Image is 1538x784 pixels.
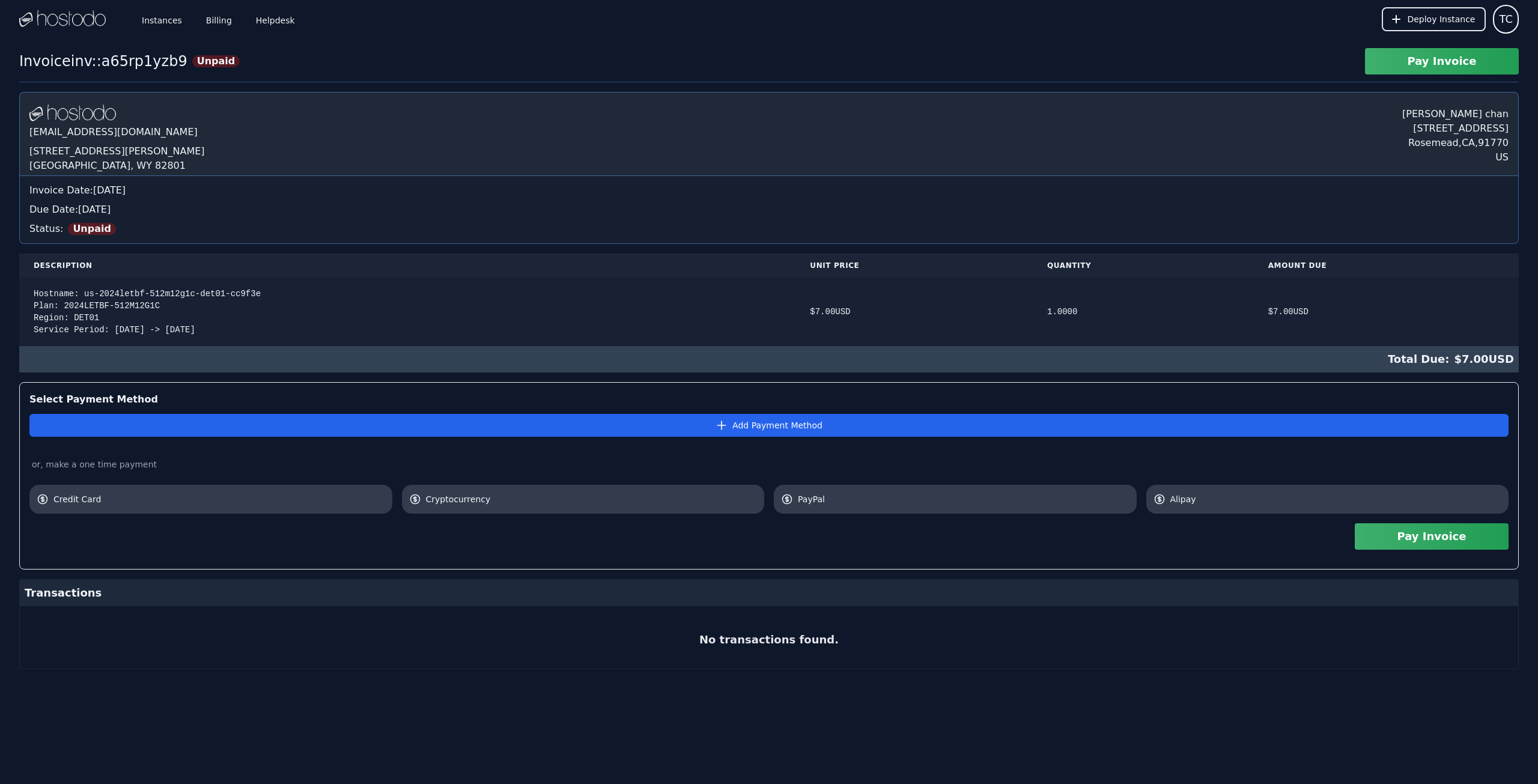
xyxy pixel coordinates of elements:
button: User menu [1493,5,1519,34]
div: Invoice inv::a65rp1yzb9 [19,52,187,71]
span: Total Due: [1388,351,1454,368]
th: Description [19,254,795,278]
div: Due Date: [DATE] [29,202,1509,217]
div: [PERSON_NAME] chan [1402,102,1509,121]
h2: No transactions found. [699,631,839,648]
button: Add Payment Method [29,414,1509,437]
img: Logo [29,105,116,123]
span: TC [1499,11,1513,28]
span: Unpaid [68,223,116,235]
th: Amount Due [1254,254,1519,278]
img: Logo [19,10,106,28]
div: [EMAIL_ADDRESS][DOMAIN_NAME] [29,123,205,144]
button: Pay Invoice [1355,523,1509,550]
div: [GEOGRAPHIC_DATA], WY 82801 [29,159,205,173]
span: Credit Card [53,493,385,505]
th: Unit Price [795,254,1033,278]
div: $ 7.00 USD [810,306,1018,318]
div: Select Payment Method [29,392,1509,407]
span: Cryptocurrency [426,493,758,505]
th: Quantity [1033,254,1254,278]
div: US [1402,150,1509,165]
div: or, make a one time payment [29,458,1509,470]
div: $ 7.00 USD [19,346,1519,372]
button: Deploy Instance [1382,7,1486,31]
div: Status: [29,217,1509,236]
div: 1.0000 [1047,306,1239,318]
span: Alipay [1170,493,1502,505]
div: Hostname: us-2024letbf-512m12g1c-det01-cc9f3e Plan: 2024LETBF-512M12G1C Region: DET01 Service Per... [34,288,781,336]
div: [STREET_ADDRESS][PERSON_NAME] [29,144,205,159]
div: Rosemead , CA , 91770 [1402,136,1509,150]
span: Unpaid [192,55,240,67]
div: [STREET_ADDRESS] [1402,121,1509,136]
div: Invoice Date: [DATE] [29,183,1509,198]
span: PayPal [798,493,1129,505]
div: $ 7.00 USD [1268,306,1504,318]
div: Transactions [20,580,1518,606]
span: Deploy Instance [1407,13,1475,25]
button: Pay Invoice [1365,48,1519,74]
